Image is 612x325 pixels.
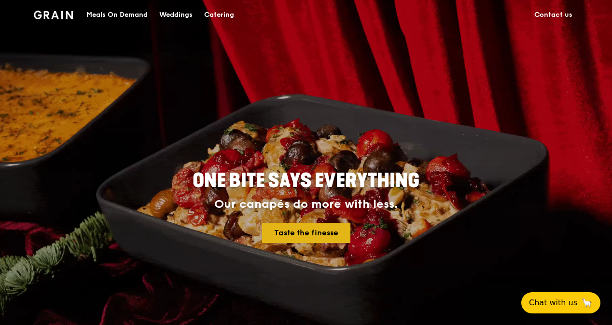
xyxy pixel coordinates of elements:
[521,292,600,313] button: Chat with us🦙
[153,0,198,29] a: Weddings
[262,223,350,243] a: Taste the finesse
[204,0,234,29] div: Catering
[529,297,577,309] span: Chat with us
[159,0,193,29] div: Weddings
[34,11,73,19] img: Grain
[193,169,419,192] span: ONE BITE SAYS EVERYTHING
[198,0,240,29] a: Catering
[132,198,480,211] div: Our canapés do more with less.
[529,0,578,29] a: Contact us
[581,297,593,309] span: 🦙
[86,0,148,29] div: Meals On Demand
